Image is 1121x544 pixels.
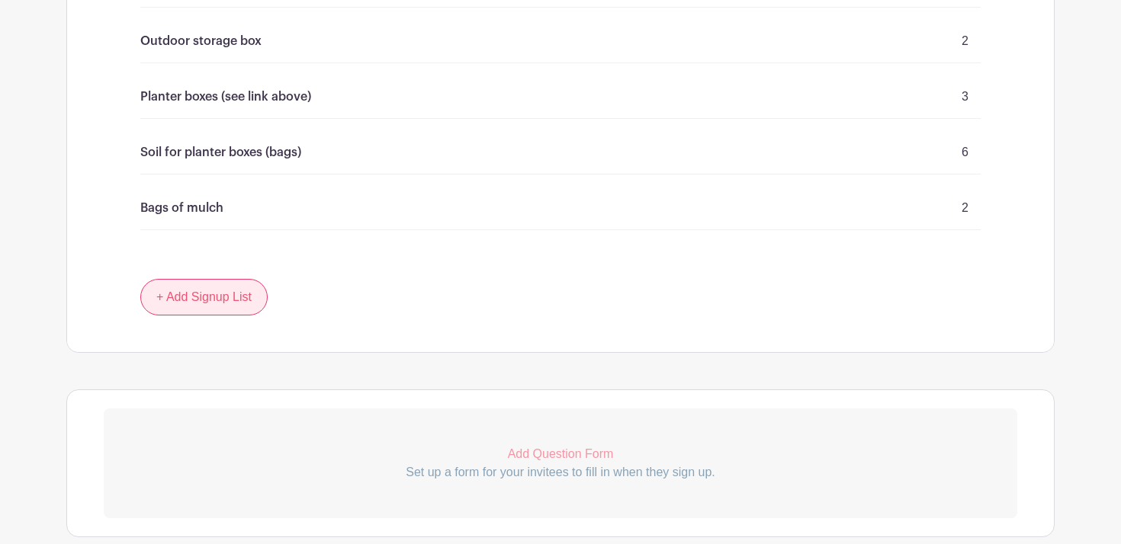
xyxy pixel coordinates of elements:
[140,199,223,217] p: Bags of mulch
[104,463,1017,482] p: Set up a form for your invitees to fill in when they sign up.
[104,408,1017,518] a: Add Question Form Set up a form for your invitees to fill in when they sign up.
[962,88,968,106] p: 3
[962,143,968,162] p: 6
[962,32,968,50] p: 2
[140,143,301,162] p: Soil for planter boxes (bags)
[140,279,268,315] a: + Add Signup List
[962,199,968,217] p: 2
[140,32,262,50] p: Outdoor storage box
[104,445,1017,463] p: Add Question Form
[140,88,311,106] p: Planter boxes (see link above)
